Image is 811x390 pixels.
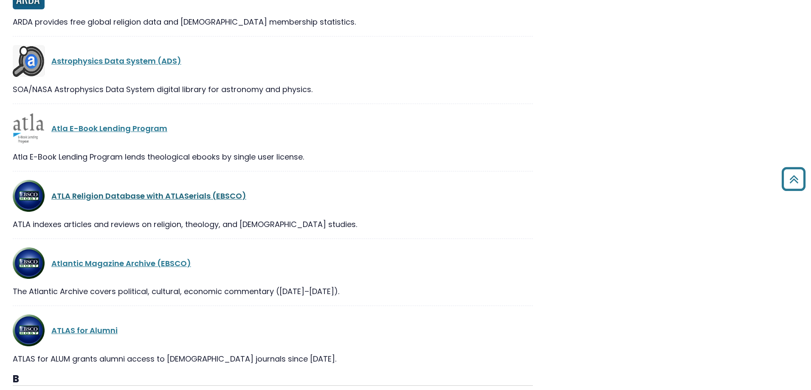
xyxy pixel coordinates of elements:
[51,123,167,134] a: Atla E-Book Lending Program
[51,191,246,201] a: ATLA Religion Database with ATLASerials (EBSCO)
[51,56,181,66] a: Astrophysics Data System (ADS)
[13,84,533,95] div: SOA/NASA Astrophysics Data System digital library for astronomy and physics.
[13,314,45,346] img: ATLA Religion Database
[13,151,533,163] div: Atla E-Book Lending Program lends theological ebooks by single user license.
[13,219,533,230] div: ATLA indexes articles and reviews on religion, theology, and [DEMOGRAPHIC_DATA] studies.
[13,373,533,386] h3: B
[13,353,533,365] div: ATLAS for ALUM grants alumni access to [DEMOGRAPHIC_DATA] journals since [DATE].
[51,258,191,269] a: Atlantic Magazine Archive (EBSCO)
[13,16,533,28] div: ARDA provides free global religion data and [DEMOGRAPHIC_DATA] membership statistics.
[13,286,533,297] div: The Atlantic Archive covers political, cultural, economic commentary ([DATE]–[DATE]).
[778,171,809,187] a: Back to Top
[51,325,118,336] a: ATLAS for Alumni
